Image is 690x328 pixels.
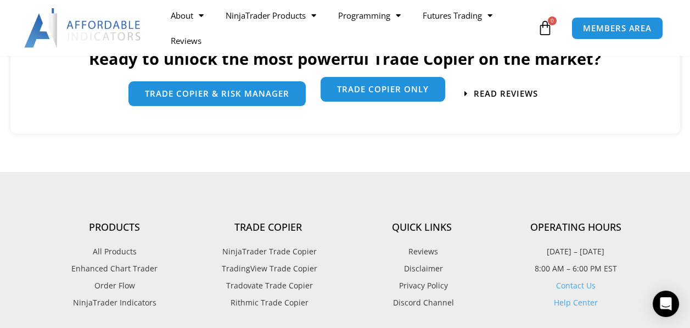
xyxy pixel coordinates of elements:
h2: Ready to unlock the most powerful Trade Copier on the market? [21,48,669,69]
span: TradingView Trade Copier [219,262,317,276]
span: NinjaTrader Indicators [73,296,156,310]
a: NinjaTrader Trade Copier [192,244,345,259]
span: Tradovate Trade Copier [223,279,313,293]
span: trade copier & Risk manager [145,90,289,98]
a: About [160,3,215,28]
span: NinjaTrader Trade Copier [220,244,317,259]
a: trade copier & Risk manager [128,81,306,106]
a: Reviews [160,28,212,53]
a: Trade Copier Only [321,77,445,102]
h4: Products [38,221,192,234]
a: Enhanced Chart Trader [38,262,192,276]
a: Help Center [554,297,598,308]
a: Futures Trading [412,3,503,28]
a: Tradovate Trade Copier [192,279,345,293]
span: Disclaimer [401,262,443,276]
span: Order Flow [94,279,135,293]
a: NinjaTrader Indicators [38,296,192,310]
div: Open Intercom Messenger [653,291,679,317]
img: LogoAI | Affordable Indicators – NinjaTrader [24,8,142,48]
p: [DATE] – [DATE] [499,244,653,259]
a: Disclaimer [345,262,499,276]
span: All Products [93,244,137,259]
span: Privacy Policy [396,279,448,293]
a: All Products [38,244,192,259]
a: Order Flow [38,279,192,293]
a: NinjaTrader Products [215,3,327,28]
a: Discord Channel [345,296,499,310]
h4: Quick Links [345,221,499,234]
a: TradingView Trade Copier [192,262,345,276]
a: Contact Us [556,280,596,291]
a: MEMBERS AREA [571,17,663,40]
a: Read Reviews [464,90,538,98]
span: Enhanced Chart Trader [71,262,158,276]
nav: Menu [160,3,535,53]
p: 8:00 AM – 6:00 PM EST [499,262,653,276]
span: Rithmic Trade Copier [228,296,308,310]
a: Rithmic Trade Copier [192,296,345,310]
h4: Operating Hours [499,221,653,234]
span: MEMBERS AREA [583,24,652,32]
a: Privacy Policy [345,279,499,293]
h4: Trade Copier [192,221,345,234]
span: Discord Channel [390,296,454,310]
span: Trade Copier Only [337,85,429,93]
a: Programming [327,3,412,28]
span: Reviews [406,244,438,259]
span: Read Reviews [474,90,538,98]
span: 0 [548,16,557,25]
a: 0 [521,12,569,44]
a: Reviews [345,244,499,259]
